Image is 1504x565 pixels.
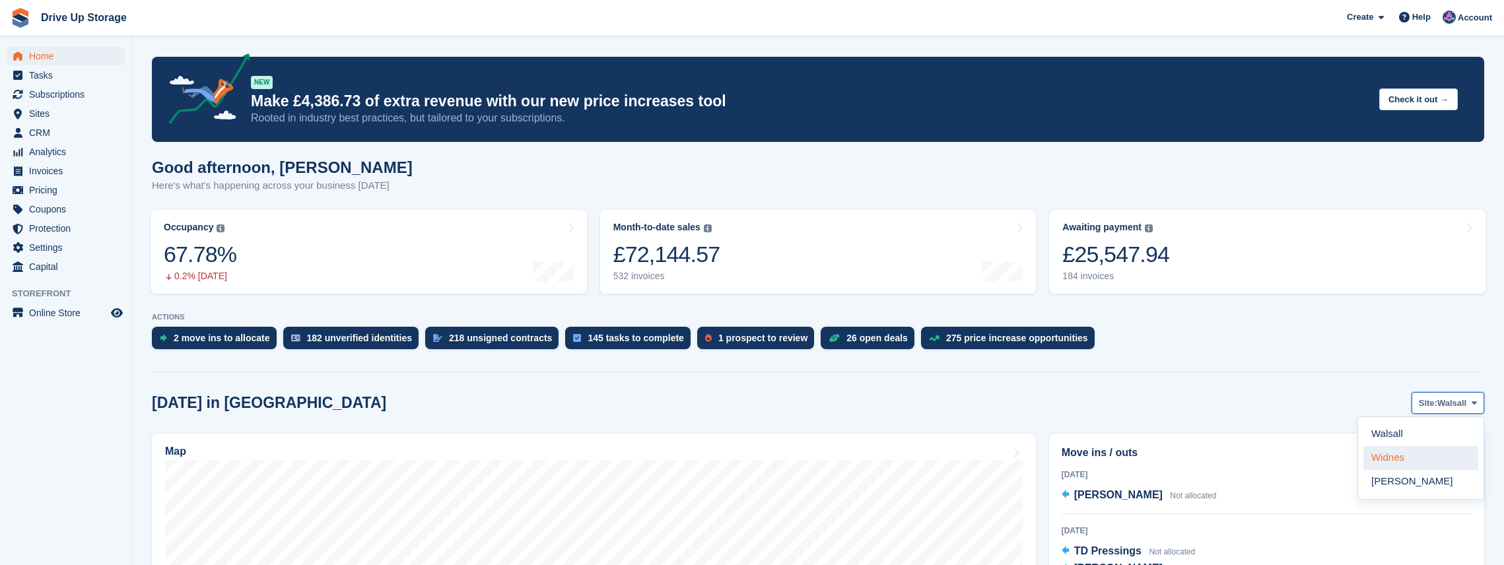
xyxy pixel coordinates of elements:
[1145,224,1153,232] img: icon-info-grey-7440780725fd019a000dd9b08b2336e03edf1995a4989e88bcd33f0948082b44.svg
[174,333,270,343] div: 2 move ins to allocate
[1170,491,1216,500] span: Not allocated
[152,178,413,193] p: Here's what's happening across your business [DATE]
[152,158,413,176] h1: Good afternoon, [PERSON_NAME]
[7,66,125,84] a: menu
[29,238,108,257] span: Settings
[7,85,125,104] a: menu
[7,304,125,322] a: menu
[1074,489,1163,500] span: [PERSON_NAME]
[307,333,413,343] div: 182 unverified identities
[929,335,940,341] img: price_increase_opportunities-93ffe204e8149a01c8c9dc8f82e8f89637d9d84a8eef4429ea346261dce0b2c0.svg
[12,287,131,300] span: Storefront
[29,143,108,161] span: Analytics
[7,143,125,161] a: menu
[1062,271,1169,282] div: 184 invoices
[1062,487,1217,504] a: [PERSON_NAME] Not allocated
[846,333,908,343] div: 26 open deals
[718,333,807,343] div: 1 prospect to review
[1379,88,1458,110] button: Check it out →
[109,305,125,321] a: Preview store
[821,327,921,356] a: 26 open deals
[251,111,1369,125] p: Rooted in industry best practices, but tailored to your subscriptions.
[1347,11,1373,24] span: Create
[449,333,552,343] div: 218 unsigned contracts
[1458,11,1492,24] span: Account
[36,7,132,28] a: Drive Up Storage
[7,123,125,142] a: menu
[1062,445,1472,461] h2: Move ins / outs
[1363,446,1478,470] a: Widnes
[29,162,108,180] span: Invoices
[921,327,1101,356] a: 275 price increase opportunities
[7,47,125,65] a: menu
[29,123,108,142] span: CRM
[217,224,224,232] img: icon-info-grey-7440780725fd019a000dd9b08b2336e03edf1995a4989e88bcd33f0948082b44.svg
[283,327,426,356] a: 182 unverified identities
[1443,11,1456,24] img: Andy
[151,210,587,294] a: Occupancy 67.78% 0.2% [DATE]
[1062,543,1196,560] a: TD Pressings Not allocated
[164,241,236,268] div: 67.78%
[152,313,1484,321] p: ACTIONS
[29,66,108,84] span: Tasks
[29,304,108,322] span: Online Store
[1363,422,1478,446] a: Walsall
[251,76,273,89] div: NEW
[164,271,236,282] div: 0.2% [DATE]
[1062,222,1142,233] div: Awaiting payment
[7,162,125,180] a: menu
[697,327,821,356] a: 1 prospect to review
[7,200,125,218] a: menu
[433,334,442,342] img: contract_signature_icon-13c848040528278c33f63329250d36e43548de30e8caae1d1a13099fd9432cc5.svg
[425,327,565,356] a: 218 unsigned contracts
[1412,11,1431,24] span: Help
[29,219,108,238] span: Protection
[1062,241,1169,268] div: £25,547.94
[29,104,108,123] span: Sites
[613,222,701,233] div: Month-to-date sales
[29,85,108,104] span: Subscriptions
[291,334,300,342] img: verify_identity-adf6edd0f0f0b5bbfe63781bf79b02c33cf7c696d77639b501bdc392416b5a36.svg
[152,327,283,356] a: 2 move ins to allocate
[1363,470,1478,494] a: [PERSON_NAME]
[829,333,840,343] img: deal-1b604bf984904fb50ccaf53a9ad4b4a5d6e5aea283cecdc64d6e3604feb123c2.svg
[164,222,213,233] div: Occupancy
[11,8,30,28] img: stora-icon-8386f47178a22dfd0bd8f6a31ec36ba5ce8667c1dd55bd0f319d3a0aa187defe.svg
[29,257,108,276] span: Capital
[1062,525,1472,537] div: [DATE]
[152,394,386,412] h2: [DATE] in [GEOGRAPHIC_DATA]
[1437,397,1466,410] span: Walsall
[565,327,697,356] a: 145 tasks to complete
[7,219,125,238] a: menu
[588,333,684,343] div: 145 tasks to complete
[160,334,167,342] img: move_ins_to_allocate_icon-fdf77a2bb77ea45bf5b3d319d69a93e2d87916cf1d5bf7949dd705db3b84f3ca.svg
[7,257,125,276] a: menu
[29,200,108,218] span: Coupons
[1412,392,1484,414] button: Site: Walsall
[1149,547,1195,556] span: Not allocated
[1074,545,1142,556] span: TD Pressings
[7,238,125,257] a: menu
[946,333,1088,343] div: 275 price increase opportunities
[29,181,108,199] span: Pricing
[158,53,250,129] img: price-adjustments-announcement-icon-8257ccfd72463d97f412b2fc003d46551f7dbcb40ab6d574587a9cd5c0d94...
[1049,210,1486,294] a: Awaiting payment £25,547.94 184 invoices
[573,334,581,342] img: task-75834270c22a3079a89374b754ae025e5fb1db73e45f91037f5363f120a921f8.svg
[613,241,720,268] div: £72,144.57
[7,104,125,123] a: menu
[705,334,712,342] img: prospect-51fa495bee0391a8d652442698ab0144808aea92771e9ea1ae160a38d050c398.svg
[1062,469,1472,481] div: [DATE]
[7,181,125,199] a: menu
[29,47,108,65] span: Home
[704,224,712,232] img: icon-info-grey-7440780725fd019a000dd9b08b2336e03edf1995a4989e88bcd33f0948082b44.svg
[251,92,1369,111] p: Make £4,386.73 of extra revenue with our new price increases tool
[1419,397,1437,410] span: Site:
[600,210,1037,294] a: Month-to-date sales £72,144.57 532 invoices
[165,446,186,457] h2: Map
[613,271,720,282] div: 532 invoices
